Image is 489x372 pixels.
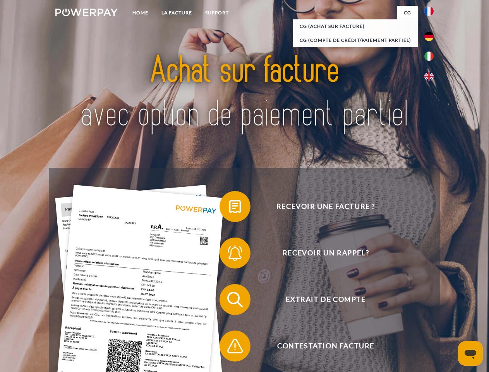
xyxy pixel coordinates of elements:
[225,290,245,309] img: qb_search.svg
[231,284,420,315] span: Extrait de compte
[293,33,418,47] a: CG (Compte de crédit/paiement partiel)
[458,341,483,366] iframe: Bouton de lancement de la fenêtre de messagerie
[424,72,434,81] img: en
[155,6,199,20] a: LA FACTURE
[231,191,420,222] span: Recevoir une facture ?
[55,9,118,16] img: logo-powerpay-white.svg
[424,7,434,16] img: fr
[424,52,434,61] img: it
[220,284,421,315] button: Extrait de compte
[220,238,421,269] button: Recevoir un rappel?
[74,37,415,148] img: title-powerpay_fr.svg
[231,238,420,269] span: Recevoir un rappel?
[397,6,418,20] a: CG
[225,336,245,356] img: qb_warning.svg
[126,6,155,20] a: Home
[225,197,245,216] img: qb_bill.svg
[231,331,420,362] span: Contestation Facture
[424,32,434,41] img: de
[293,19,418,33] a: CG (achat sur facture)
[220,331,421,362] button: Contestation Facture
[220,191,421,222] button: Recevoir une facture ?
[199,6,235,20] a: Support
[225,243,245,263] img: qb_bell.svg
